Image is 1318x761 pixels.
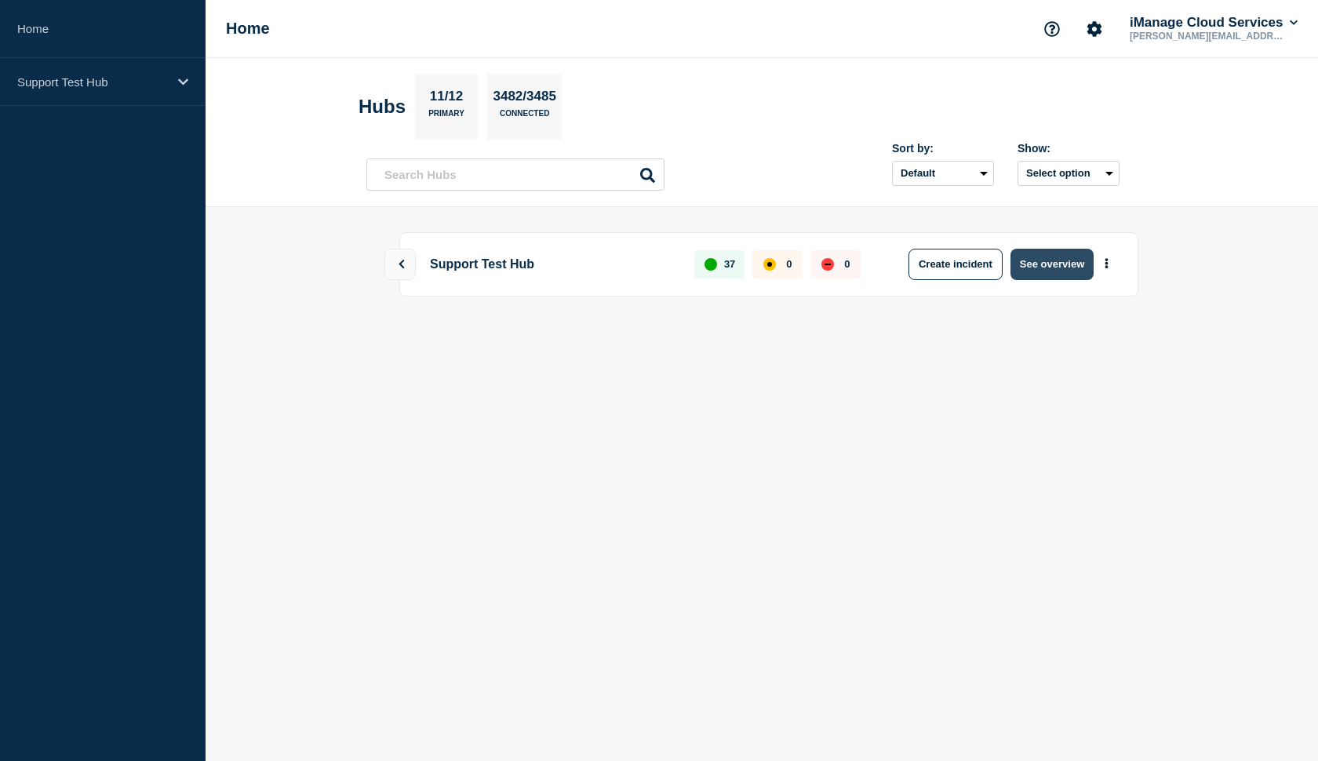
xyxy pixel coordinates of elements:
p: 37 [724,258,735,270]
div: affected [763,258,776,271]
p: Primary [428,109,464,126]
button: Create incident [908,249,1003,280]
p: 3482/3485 [487,89,562,109]
div: Show: [1018,142,1120,155]
button: iManage Cloud Services [1127,15,1301,31]
p: Support Test Hub [17,75,168,89]
select: Sort by [892,161,994,186]
p: Support Test Hub [424,249,677,280]
div: up [705,258,717,271]
h1: Home [226,20,270,38]
input: Search Hubs [366,158,664,191]
p: 11/12 [424,89,469,109]
button: More actions [1097,250,1116,278]
h2: Hubs [359,96,406,118]
button: Select option [1018,161,1120,186]
button: Support [1036,13,1069,46]
button: Account settings [1078,13,1111,46]
p: Connected [500,109,549,126]
button: See overview [1010,249,1094,280]
div: Sort by: [892,142,994,155]
p: [PERSON_NAME][EMAIL_ADDRESS][PERSON_NAME][DOMAIN_NAME] [1127,31,1290,42]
